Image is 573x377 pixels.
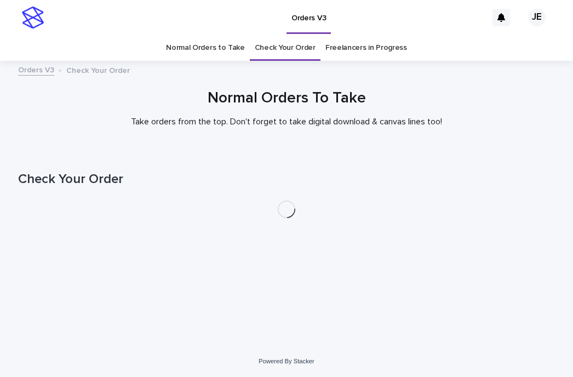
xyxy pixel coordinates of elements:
a: Freelancers in Progress [325,35,407,61]
img: stacker-logo-s-only.png [22,7,44,28]
a: Check Your Order [255,35,316,61]
h1: Normal Orders To Take [18,89,555,108]
p: Take orders from the top. Don't forget to take digital download & canvas lines too! [67,117,506,127]
p: Check Your Order [66,64,130,76]
a: Normal Orders to Take [166,35,245,61]
a: Powered By Stacker [259,358,314,364]
a: Orders V3 [18,63,54,76]
h1: Check Your Order [18,172,555,187]
div: JE [528,9,546,26]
